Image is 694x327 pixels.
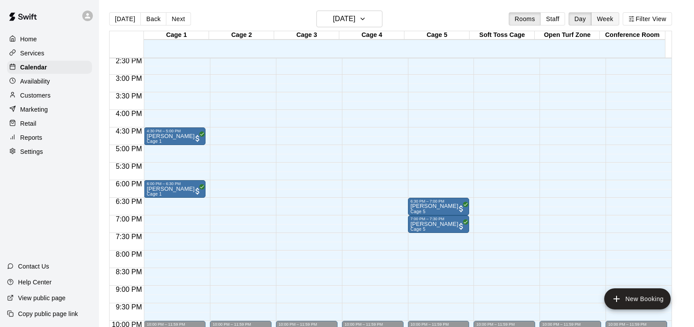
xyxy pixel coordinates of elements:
[20,105,48,114] p: Marketing
[476,322,532,327] div: 10:00 PM – 11:59 PM
[114,127,144,135] span: 4:30 PM
[18,278,51,287] p: Help Center
[140,12,166,25] button: Back
[408,198,470,215] div: 6:30 PM – 7:00 PM: Jody Yarber
[411,209,426,214] span: Cage 5
[7,117,92,130] a: Retail
[147,182,203,186] div: 6:00 PM – 6:30 PM
[535,31,600,40] div: Open Turf Zone
[147,139,162,144] span: Cage 1
[7,61,92,74] a: Calendar
[7,89,92,102] a: Customers
[274,31,339,40] div: Cage 3
[7,33,92,46] a: Home
[147,192,162,196] span: Cage 1
[147,129,203,133] div: 4:30 PM – 5:00 PM
[147,322,203,327] div: 10:00 PM – 11:59 PM
[7,47,92,60] a: Services
[316,11,382,27] button: [DATE]
[623,12,672,25] button: Filter View
[608,322,665,327] div: 10:00 PM – 11:59 PM
[213,322,269,327] div: 10:00 PM – 11:59 PM
[114,110,144,117] span: 4:00 PM
[404,31,470,40] div: Cage 5
[144,180,206,198] div: 6:00 PM – 6:30 PM: Jody Yarber
[18,294,66,302] p: View public page
[114,233,144,240] span: 7:30 PM
[604,288,671,309] button: add
[542,322,599,327] div: 10:00 PM – 11:59 PM
[114,303,144,311] span: 9:30 PM
[20,77,50,86] p: Availability
[408,215,470,233] div: 7:00 PM – 7:30 PM: Jody Yarber
[114,75,144,82] span: 3:00 PM
[457,204,466,213] span: All customers have paid
[600,31,665,40] div: Conference Room
[114,145,144,153] span: 5:00 PM
[20,35,37,44] p: Home
[7,103,92,116] a: Marketing
[457,222,466,231] span: All customers have paid
[540,12,565,25] button: Staff
[20,147,43,156] p: Settings
[470,31,535,40] div: Soft Toss Cage
[20,91,51,100] p: Customers
[144,127,206,145] div: 4:30 PM – 5:00 PM: Mark Lasley
[411,322,467,327] div: 10:00 PM – 11:59 PM
[166,12,191,25] button: Next
[114,163,144,170] span: 5:30 PM
[339,31,404,40] div: Cage 4
[114,180,144,188] span: 6:00 PM
[18,309,78,318] p: Copy public page link
[411,199,467,203] div: 6:30 PM – 7:00 PM
[114,286,144,293] span: 9:00 PM
[193,187,202,196] span: All customers have paid
[279,322,335,327] div: 10:00 PM – 11:59 PM
[114,215,144,223] span: 7:00 PM
[20,119,37,128] p: Retail
[333,13,355,25] h6: [DATE]
[569,12,591,25] button: Day
[109,12,141,25] button: [DATE]
[20,63,47,72] p: Calendar
[209,31,274,40] div: Cage 2
[114,251,144,258] span: 8:00 PM
[20,49,44,58] p: Services
[114,268,144,276] span: 8:30 PM
[7,131,92,144] a: Reports
[411,227,426,232] span: Cage 5
[193,134,202,143] span: All customers have paid
[411,217,467,221] div: 7:00 PM – 7:30 PM
[114,198,144,205] span: 6:30 PM
[7,75,92,88] a: Availability
[114,57,144,65] span: 2:30 PM
[7,145,92,158] a: Settings
[345,322,401,327] div: 10:00 PM – 11:59 PM
[114,92,144,100] span: 3:30 PM
[591,12,619,25] button: Week
[20,133,42,142] p: Reports
[144,31,209,40] div: Cage 1
[18,262,49,271] p: Contact Us
[509,12,540,25] button: Rooms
